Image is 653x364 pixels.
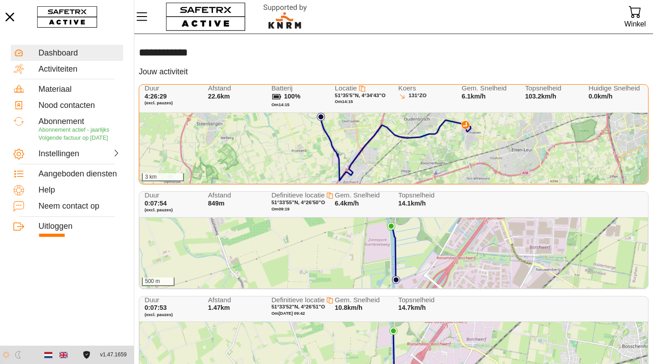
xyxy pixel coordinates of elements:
div: 3 km [142,173,184,181]
span: Koers [398,85,456,92]
span: Duur [145,296,202,304]
span: Gem. Snelheid [462,85,519,92]
button: Menu [134,7,157,26]
button: Dutch [41,347,56,363]
div: Uitloggen [38,222,120,231]
span: 51°33'55"N, 4°26'50"O [271,200,325,205]
span: 51°33'52"N, 4°26'51"O [271,304,325,309]
div: Neem contact op [38,201,120,211]
span: 14.1km/h [398,200,426,207]
span: v1.47.1659 [100,350,127,360]
div: Abonnement [38,117,120,127]
span: Batterij [271,85,329,92]
span: Gem. Snelheid [335,296,392,304]
span: 1.47km [208,304,230,311]
span: (excl. pauzes) [145,100,202,106]
img: PathEnd.svg [389,327,397,335]
span: Huidige Snelheid [589,85,646,92]
img: ModeLight.svg [2,351,10,359]
span: Afstand [208,85,265,92]
div: Activiteiten [38,64,120,74]
span: 4:26:29 [145,93,167,100]
span: Abonnement actief - jaarlijks [38,127,109,133]
div: Instellingen [38,149,78,159]
span: (excl. pauzes) [145,207,202,213]
div: Materiaal [38,85,120,94]
img: RescueLogo.svg [253,2,317,31]
span: Duur [145,85,202,92]
img: PathStart.svg [392,276,400,284]
span: ZO [419,93,427,100]
span: Afstand [208,192,265,199]
span: Topsnelheid [398,296,456,304]
div: Dashboard [38,48,120,58]
span: Topsnelheid [398,192,456,199]
span: (excl. pauzes) [145,312,202,317]
span: 849m [208,200,225,207]
img: nl.svg [44,351,52,359]
img: en.svg [60,351,68,359]
button: v1.47.1659 [95,347,132,362]
span: Afstand [208,296,265,304]
span: 0.0km/h [589,93,646,100]
span: Om 14:15 [271,102,290,107]
div: Aangeboden diensten [38,169,120,179]
span: 0:07:53 [145,304,167,311]
span: Om 14:15 [335,99,353,104]
span: 14.7km/h [398,304,426,311]
span: Gem. Snelheid [335,192,392,199]
span: 10.8km/h [335,304,363,311]
span: Om 09:19 [271,206,290,211]
span: Definitieve locatie [271,296,324,304]
h5: Jouw activiteit [139,67,188,77]
span: 6.4km/h [335,200,359,207]
span: 51°35'5"N, 4°34'43"O [335,93,385,98]
img: Help.svg [13,185,24,196]
span: 22.6km [208,93,230,100]
span: Om [DATE] 09:42 [271,311,305,316]
span: Locatie [335,84,357,92]
img: PathEnd.svg [387,222,395,230]
div: Nood contacten [38,101,120,111]
div: Winkel [624,18,646,30]
span: Volgende factuur op [DATE] [38,135,108,141]
span: 0:07:54 [145,200,167,207]
div: Help [38,185,120,195]
img: ModeDark.svg [14,351,22,359]
img: Equipment.svg [13,84,24,94]
span: 103.2km/h [525,93,556,100]
a: Licentieovereenkomst [81,351,93,359]
img: PathStart.svg [317,113,325,121]
img: PathDirectionCurrent.svg [461,120,470,129]
span: Definitieve locatie [271,191,324,199]
img: Activities.svg [13,64,24,74]
span: 100% [284,93,300,100]
button: English [56,347,71,363]
span: Duur [145,192,202,199]
span: 131° [409,93,419,100]
span: Topsnelheid [525,85,582,92]
img: Subscription.svg [13,116,24,127]
img: ContactUs.svg [13,201,24,212]
span: 6.1km/h [462,93,486,100]
div: 500 m [142,278,175,286]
